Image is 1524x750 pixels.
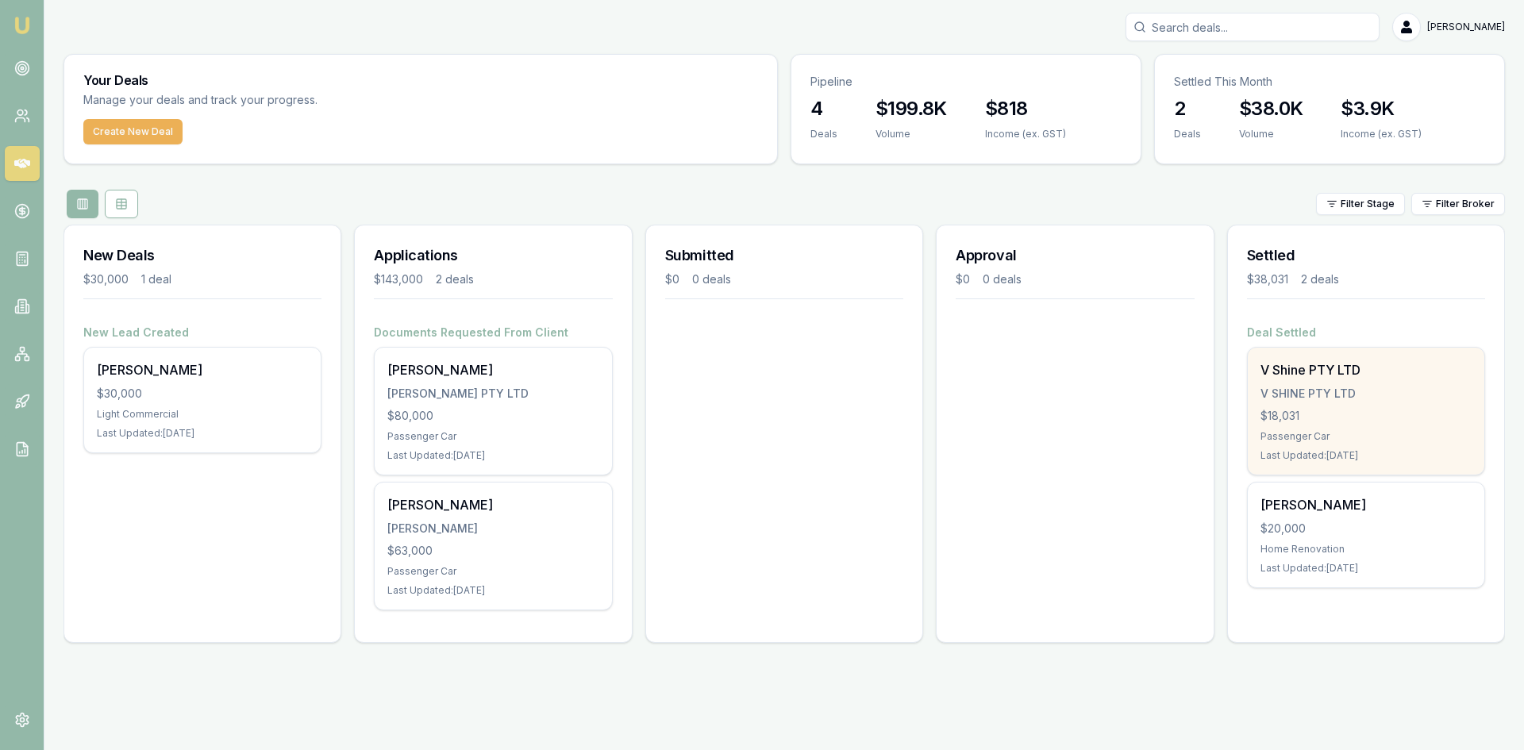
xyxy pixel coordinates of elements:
[1174,96,1201,121] h3: 2
[374,271,423,287] div: $143,000
[692,271,731,287] div: 0 deals
[1174,128,1201,140] div: Deals
[83,119,183,144] button: Create New Deal
[97,360,308,379] div: [PERSON_NAME]
[97,427,308,440] div: Last Updated: [DATE]
[1427,21,1505,33] span: [PERSON_NAME]
[1247,325,1485,340] h4: Deal Settled
[1260,562,1472,575] div: Last Updated: [DATE]
[83,244,321,267] h3: New Deals
[876,96,947,121] h3: $199.8K
[387,495,598,514] div: [PERSON_NAME]
[387,449,598,462] div: Last Updated: [DATE]
[13,16,32,35] img: emu-icon-u.png
[1411,193,1505,215] button: Filter Broker
[387,543,598,559] div: $63,000
[1174,74,1485,90] p: Settled This Month
[1260,360,1472,379] div: V Shine PTY LTD
[83,91,490,110] p: Manage your deals and track your progress.
[97,408,308,421] div: Light Commercial
[956,244,1194,267] h3: Approval
[387,408,598,424] div: $80,000
[956,271,970,287] div: $0
[387,386,598,402] div: [PERSON_NAME] PTY LTD
[374,325,612,340] h4: Documents Requested From Client
[1239,128,1303,140] div: Volume
[83,325,321,340] h4: New Lead Created
[985,96,1066,121] h3: $818
[387,584,598,597] div: Last Updated: [DATE]
[1126,13,1380,41] input: Search deals
[387,360,598,379] div: [PERSON_NAME]
[1247,271,1288,287] div: $38,031
[141,271,171,287] div: 1 deal
[1260,408,1472,424] div: $18,031
[665,271,679,287] div: $0
[1247,244,1485,267] h3: Settled
[1260,521,1472,537] div: $20,000
[374,244,612,267] h3: Applications
[1260,543,1472,556] div: Home Renovation
[1436,198,1495,210] span: Filter Broker
[83,74,758,87] h3: Your Deals
[83,271,129,287] div: $30,000
[436,271,474,287] div: 2 deals
[1260,386,1472,402] div: V SHINE PTY LTD
[387,521,598,537] div: [PERSON_NAME]
[1341,128,1422,140] div: Income (ex. GST)
[97,386,308,402] div: $30,000
[1260,449,1472,462] div: Last Updated: [DATE]
[1316,193,1405,215] button: Filter Stage
[1260,430,1472,443] div: Passenger Car
[985,128,1066,140] div: Income (ex. GST)
[1341,198,1395,210] span: Filter Stage
[387,565,598,578] div: Passenger Car
[1260,495,1472,514] div: [PERSON_NAME]
[983,271,1022,287] div: 0 deals
[810,74,1122,90] p: Pipeline
[1341,96,1422,121] h3: $3.9K
[665,244,903,267] h3: Submitted
[810,96,837,121] h3: 4
[1301,271,1339,287] div: 2 deals
[387,430,598,443] div: Passenger Car
[1239,96,1303,121] h3: $38.0K
[810,128,837,140] div: Deals
[876,128,947,140] div: Volume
